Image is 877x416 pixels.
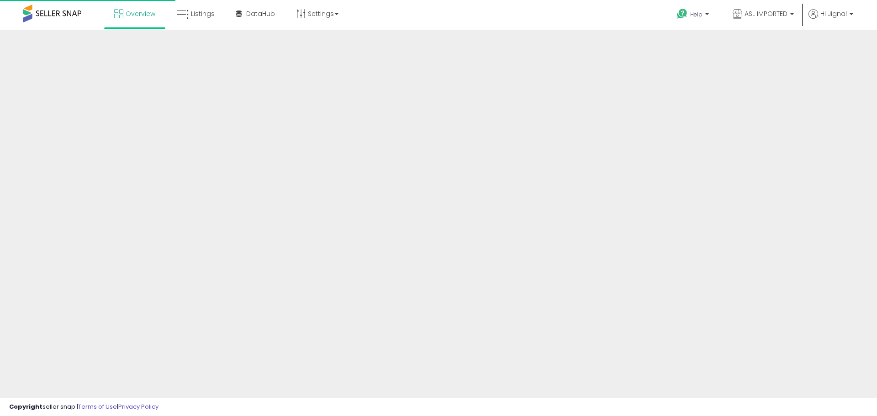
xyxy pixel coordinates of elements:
[9,403,158,411] div: seller snap | |
[246,9,275,18] span: DataHub
[78,402,117,411] a: Terms of Use
[126,9,155,18] span: Overview
[820,9,847,18] span: Hi Jignal
[118,402,158,411] a: Privacy Policy
[745,9,787,18] span: ASL IMPORTED
[191,9,215,18] span: Listings
[676,8,688,20] i: Get Help
[670,1,718,30] a: Help
[690,11,703,18] span: Help
[9,402,42,411] strong: Copyright
[808,9,853,30] a: Hi Jignal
